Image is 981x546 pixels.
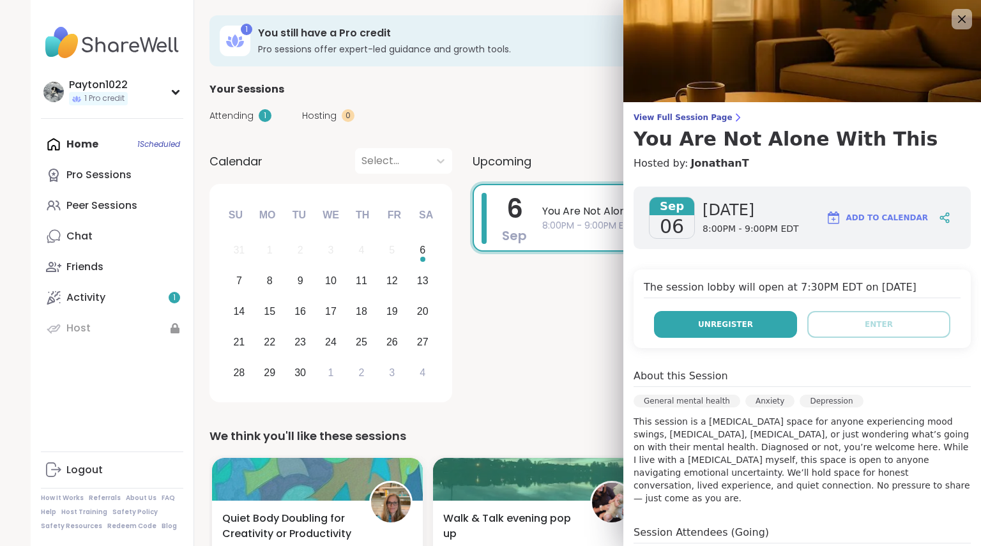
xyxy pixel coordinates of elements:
div: Host [66,321,91,335]
div: 1 [241,24,252,35]
div: Choose Friday, September 19th, 2025 [378,298,406,326]
div: 28 [233,364,245,381]
div: Anxiety [745,395,795,407]
a: Activity1 [41,282,183,313]
div: 23 [294,333,306,351]
div: Fr [380,201,408,229]
div: Choose Monday, September 15th, 2025 [256,298,284,326]
div: Choose Sunday, September 7th, 2025 [225,268,253,295]
div: Choose Tuesday, September 30th, 2025 [287,359,314,386]
div: Choose Friday, September 26th, 2025 [378,328,406,356]
div: Sa [412,201,440,229]
div: 5 [389,241,395,259]
a: Safety Policy [112,508,158,517]
div: 13 [417,272,429,289]
div: 0 [342,109,354,122]
div: Logout [66,463,103,477]
span: 1 [173,292,176,303]
div: Choose Tuesday, September 23rd, 2025 [287,328,314,356]
div: Choose Wednesday, September 24th, 2025 [317,328,345,356]
div: 9 [298,272,303,289]
div: Th [349,201,377,229]
span: Add to Calendar [846,212,928,224]
div: Chat [66,229,93,243]
a: About Us [126,494,156,503]
h3: You still have a Pro credit [258,26,807,40]
div: 14 [233,303,245,320]
div: Choose Saturday, October 4th, 2025 [409,359,436,386]
div: 22 [264,333,275,351]
span: Sep [502,227,527,245]
img: ShareWell Nav Logo [41,20,183,65]
div: 15 [264,303,275,320]
div: Choose Wednesday, September 10th, 2025 [317,268,345,295]
div: Choose Friday, October 3rd, 2025 [378,359,406,386]
img: Sunnyt [592,483,632,522]
div: 21 [233,333,245,351]
a: Referrals [89,494,121,503]
span: 8:00PM - 9:00PM EDT [542,219,911,232]
div: Choose Thursday, September 18th, 2025 [348,298,376,326]
div: Choose Monday, September 29th, 2025 [256,359,284,386]
p: This session is a [MEDICAL_DATA] space for anyone experiencing mood swings, [MEDICAL_DATA], [MEDI... [634,415,971,504]
h3: You Are Not Alone With This [634,128,971,151]
div: Not available Tuesday, September 2nd, 2025 [287,237,314,264]
div: 24 [325,333,337,351]
div: Choose Monday, September 8th, 2025 [256,268,284,295]
div: We [317,201,345,229]
div: Not available Friday, September 5th, 2025 [378,237,406,264]
div: Not available Monday, September 1st, 2025 [256,237,284,264]
div: 30 [294,364,306,381]
span: Sep [650,197,694,215]
div: 3 [328,241,334,259]
div: 3 [389,364,395,381]
div: 25 [356,333,367,351]
button: Unregister [654,311,797,338]
span: 06 [660,215,684,238]
h4: Session Attendees (Going) [634,525,971,543]
a: Help [41,508,56,517]
div: We think you'll like these sessions [209,427,935,445]
span: You Are Not Alone With This [542,204,911,219]
div: 20 [417,303,429,320]
div: Choose Sunday, September 28th, 2025 [225,359,253,386]
div: Choose Tuesday, September 16th, 2025 [287,298,314,326]
div: General mental health [634,395,740,407]
div: 8 [267,272,273,289]
a: JonathanT [690,156,749,171]
span: View Full Session Page [634,112,971,123]
h4: Hosted by: [634,156,971,171]
div: 19 [386,303,398,320]
button: Enter [807,311,950,338]
a: Peer Sessions [41,190,183,221]
a: Logout [41,455,183,485]
div: Choose Thursday, October 2nd, 2025 [348,359,376,386]
div: Choose Tuesday, September 9th, 2025 [287,268,314,295]
div: Friends [66,260,103,274]
span: 6 [506,191,523,227]
div: 4 [420,364,425,381]
span: Walk & Talk evening pop up [443,511,576,542]
h3: Pro sessions offer expert-led guidance and growth tools. [258,43,807,56]
div: 7 [236,272,242,289]
span: Hosting [302,109,337,123]
a: Friends [41,252,183,282]
div: 2 [358,364,364,381]
span: Quiet Body Doubling for Creativity or Productivity [222,511,355,542]
span: Enter [865,319,893,330]
div: Tu [285,201,313,229]
div: Pro Sessions [66,168,132,182]
div: Choose Monday, September 22nd, 2025 [256,328,284,356]
span: [DATE] [703,200,799,220]
div: Mo [253,201,281,229]
div: 1 [267,241,273,259]
a: Host [41,313,183,344]
div: 16 [294,303,306,320]
a: How It Works [41,494,84,503]
span: Upcoming [473,153,531,170]
h4: About this Session [634,368,728,384]
div: Choose Sunday, September 14th, 2025 [225,298,253,326]
div: Activity [66,291,105,305]
div: Not available Thursday, September 4th, 2025 [348,237,376,264]
div: Not available Sunday, August 31st, 2025 [225,237,253,264]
